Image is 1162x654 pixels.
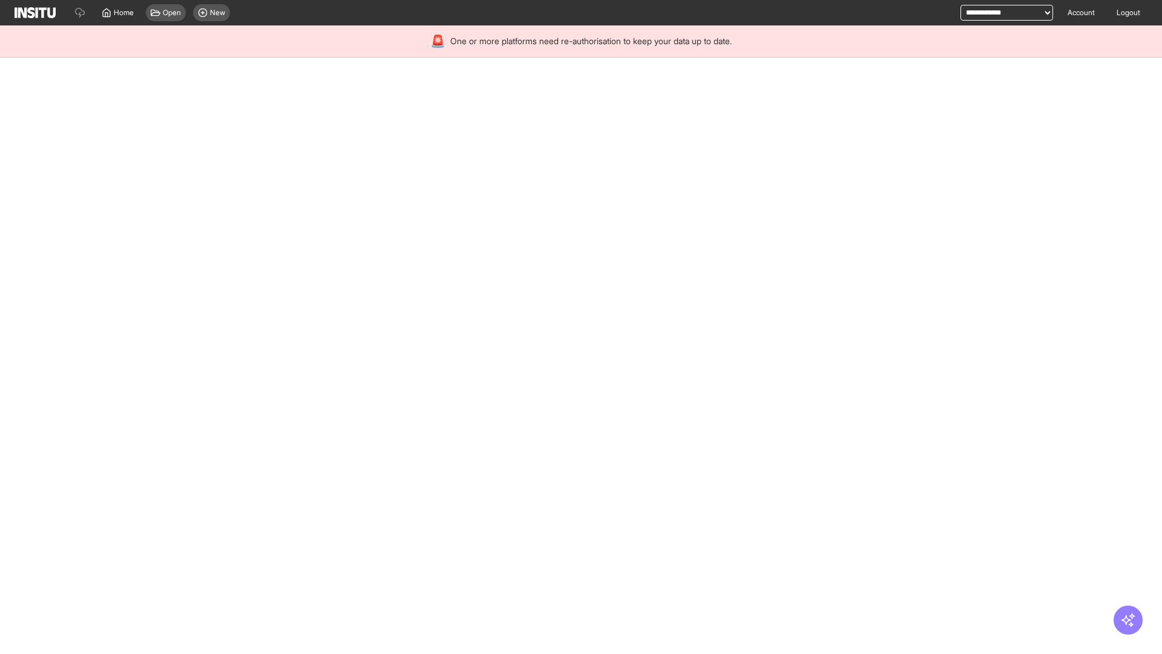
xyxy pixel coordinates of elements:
[210,8,225,18] span: New
[430,33,445,50] div: 🚨
[450,35,732,47] span: One or more platforms need re-authorisation to keep your data up to date.
[163,8,181,18] span: Open
[114,8,134,18] span: Home
[15,7,56,18] img: Logo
